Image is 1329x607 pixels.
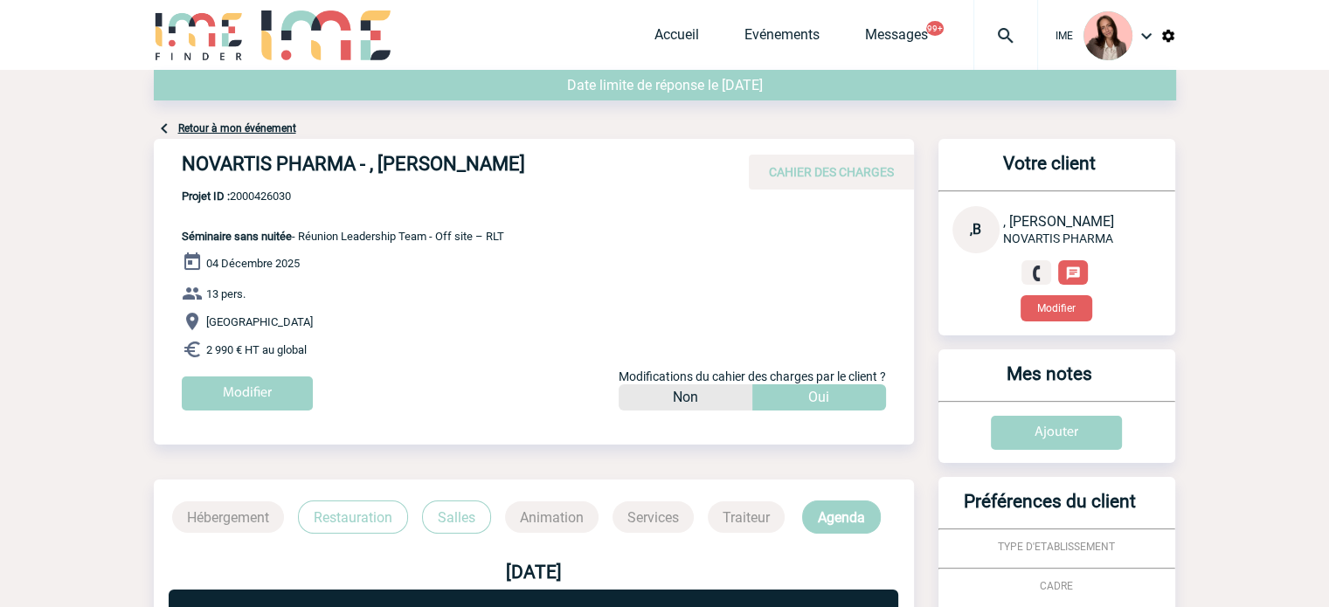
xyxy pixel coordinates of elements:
span: NOVARTIS PHARMA [1003,231,1113,245]
p: Non [673,384,698,410]
a: Messages [865,26,928,51]
a: Evénements [744,26,820,51]
span: CAHIER DES CHARGES [769,165,894,179]
b: [DATE] [506,562,562,583]
h3: Préférences du client [945,491,1154,528]
span: 2000426030 [182,190,504,203]
span: - Réunion Leadership Team - Off site – RLT [182,230,504,243]
span: 2 990 € HT au global [206,343,307,356]
button: 99+ [926,21,944,36]
img: fixe.png [1028,266,1044,281]
p: Traiteur [708,501,785,533]
h3: Mes notes [945,363,1154,401]
p: Services [613,501,694,533]
span: Date limite de réponse le [DATE] [567,77,763,93]
p: Agenda [802,500,881,534]
img: IME-Finder [154,10,245,60]
span: ,B [970,221,981,238]
h3: Votre client [945,153,1154,190]
span: 13 pers. [206,287,246,300]
img: 94396-3.png [1083,11,1132,60]
a: Accueil [654,26,699,51]
span: TYPE D'ETABLISSEMENT [998,541,1115,553]
p: Hébergement [172,501,284,533]
h4: NOVARTIS PHARMA - , [PERSON_NAME] [182,153,706,183]
a: Retour à mon événement [178,122,296,135]
button: Modifier [1021,295,1092,321]
span: Séminaire sans nuitée [182,230,292,243]
p: Salles [422,500,491,534]
span: , [PERSON_NAME] [1003,213,1114,230]
p: Restauration [298,500,408,534]
span: CADRE [1040,580,1073,592]
span: IME [1056,30,1073,42]
b: Projet ID : [182,190,230,203]
span: 04 Décembre 2025 [206,257,300,270]
p: Oui [808,384,829,410]
input: Modifier [182,376,313,410]
span: [GEOGRAPHIC_DATA] [206,315,313,328]
p: Animation [505,501,599,533]
img: chat-24-px-w.png [1065,266,1081,281]
span: Modifications du cahier des charges par le client ? [619,369,886,383]
input: Ajouter [991,416,1122,450]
